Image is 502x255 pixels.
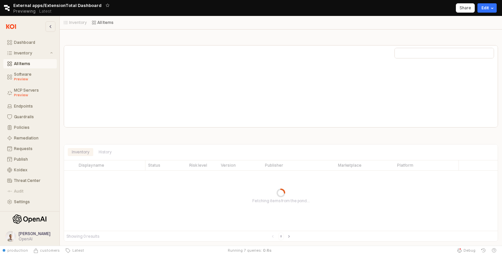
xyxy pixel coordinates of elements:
[70,248,84,253] span: Latest
[14,178,53,183] div: Threat Center
[3,59,57,68] button: All Items
[14,93,53,98] div: Preview
[14,136,53,140] div: Remediation
[3,86,57,100] button: MCP Servers
[14,77,53,82] div: Preview
[460,5,471,11] p: Share
[13,7,55,16] div: Previewing Latest
[463,248,475,253] span: Debug
[14,104,53,109] div: Endpoints
[39,9,51,14] p: Latest
[68,61,494,111] iframe: QueryBuildingItay
[3,165,57,175] button: Koidex
[19,236,50,242] div: OpenAI
[64,20,353,25] nav: Breadcrumbs
[3,123,57,132] button: Policies
[31,246,62,255] button: Source Control
[104,2,111,9] button: Add app to favorites
[14,51,49,55] div: Inventory
[14,40,53,45] div: Dashboard
[14,61,53,66] div: All Items
[14,125,53,130] div: Policies
[3,144,57,153] button: Requests
[60,16,502,246] main: App Frame
[228,248,262,253] div: Running 7 queries:
[477,3,497,13] button: Edit
[14,200,53,204] div: Settings
[277,189,285,197] div: Progress circle
[13,2,102,9] span: External apps/ExtensionTotal Dashboard
[456,3,475,13] button: Share app
[14,189,53,194] div: Audit
[3,133,57,143] button: Remediation
[3,102,57,111] button: Endpoints
[14,146,53,151] div: Requests
[3,112,57,122] button: Guardrails
[3,197,57,207] button: Settings
[3,187,57,196] button: Audit
[14,88,53,98] div: MCP Servers
[489,246,499,255] button: Help
[3,48,57,58] button: Inventory
[40,248,60,253] span: customers
[3,155,57,164] button: Publish
[454,246,478,255] button: Debug
[3,38,57,47] button: Dashboard
[478,246,489,255] button: History
[3,176,57,185] button: Threat Center
[263,248,272,253] span: 0.6 s
[3,70,57,84] button: Software
[62,246,87,255] button: Latest
[36,7,55,16] button: Releases and History
[14,157,53,162] div: Publish
[13,8,36,15] span: Previewing
[14,115,53,119] div: Guardrails
[14,72,53,82] div: Software
[14,168,53,172] div: Koidex
[7,248,28,253] span: production
[19,231,50,236] span: [PERSON_NAME]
